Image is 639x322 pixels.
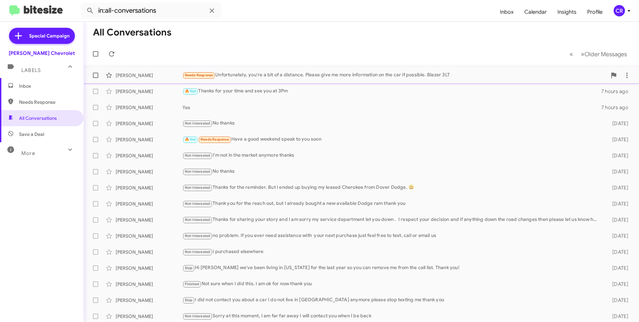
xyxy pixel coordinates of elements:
[21,67,41,73] span: Labels
[116,88,182,95] div: [PERSON_NAME]
[185,266,193,270] span: Stop
[185,202,211,206] span: Not-Interested
[185,169,211,174] span: Not-Interested
[585,51,627,58] span: Older Messages
[19,83,76,89] span: Inbox
[602,233,634,239] div: [DATE]
[185,250,211,254] span: Not-Interested
[182,136,602,143] div: Have a good weekend speak to you soon
[552,2,582,22] a: Insights
[185,89,196,93] span: 🔥 Hot
[602,249,634,255] div: [DATE]
[182,152,602,159] div: I'm not in the market anymore thanks
[116,104,182,111] div: [PERSON_NAME]
[185,314,211,318] span: Not-Interested
[19,115,57,122] span: All Conversations
[19,131,44,138] span: Save a Deal
[185,234,211,238] span: Not-Interested
[81,3,221,19] input: Search
[116,136,182,143] div: [PERSON_NAME]
[577,47,631,61] button: Next
[116,249,182,255] div: [PERSON_NAME]
[614,5,625,16] div: CR
[565,47,577,61] button: Previous
[601,104,634,111] div: 7 hours ago
[185,137,196,142] span: 🔥 Hot
[9,28,75,44] a: Special Campaign
[519,2,552,22] a: Calendar
[21,150,35,156] span: More
[201,137,229,142] span: Needs Response
[602,281,634,288] div: [DATE]
[182,232,602,240] div: no problem. If you ever need assistance with your next purchase just feel free to text, call or e...
[182,119,602,127] div: No thanks
[116,297,182,304] div: [PERSON_NAME]
[185,218,211,222] span: Not-Interested
[602,297,634,304] div: [DATE]
[182,216,602,224] div: Thanks for sharing your story and I am sorry my service department let you down . I respect your ...
[602,313,634,320] div: [DATE]
[602,184,634,191] div: [DATE]
[185,153,211,158] span: Not-Interested
[602,217,634,223] div: [DATE]
[182,71,607,79] div: Unfortunately, you're a bit of a distance. Please give me more information on the car if possible...
[185,298,193,302] span: Stop
[185,185,211,190] span: Not-Interested
[182,248,602,256] div: I purchased elsewhere
[602,152,634,159] div: [DATE]
[116,184,182,191] div: [PERSON_NAME]
[566,47,631,61] nav: Page navigation example
[185,73,213,77] span: Needs Response
[19,99,76,105] span: Needs Response
[602,168,634,175] div: [DATE]
[569,50,573,58] span: «
[185,282,200,286] span: Finished
[116,265,182,271] div: [PERSON_NAME]
[29,32,70,39] span: Special Campaign
[116,200,182,207] div: [PERSON_NAME]
[581,50,585,58] span: »
[602,120,634,127] div: [DATE]
[93,27,171,38] h1: All Conversations
[185,121,211,126] span: Not-Interested
[182,312,602,320] div: Sorry at this moment, I am far far away I will contact you when I be back
[608,5,632,16] button: CR
[182,87,601,95] div: Thanks for your time and see you at 3Pm
[116,72,182,79] div: [PERSON_NAME]
[182,264,602,272] div: Hi [PERSON_NAME] we've been living in [US_STATE] for the last year so you can remove me from the ...
[116,152,182,159] div: [PERSON_NAME]
[9,50,75,57] div: [PERSON_NAME] Chevrolet
[116,120,182,127] div: [PERSON_NAME]
[602,265,634,271] div: [DATE]
[602,136,634,143] div: [DATE]
[601,88,634,95] div: 7 hours ago
[116,233,182,239] div: [PERSON_NAME]
[116,217,182,223] div: [PERSON_NAME]
[182,184,602,191] div: Thanks for the reminder. But I ended up buying my leased Cherokee from Dover Dodge. 😃
[495,2,519,22] a: Inbox
[182,296,602,304] div: I did not contact you about a car I do not live in [GEOGRAPHIC_DATA] anymore please stop texting ...
[582,2,608,22] a: Profile
[116,281,182,288] div: [PERSON_NAME]
[116,168,182,175] div: [PERSON_NAME]
[182,280,602,288] div: Not sure when I did this. I am ok for now thank you
[182,200,602,208] div: Thank you for the reach out, but I already bought a new available Dodge ram thank you
[182,104,601,111] div: Yes
[602,200,634,207] div: [DATE]
[116,313,182,320] div: [PERSON_NAME]
[182,168,602,175] div: No thanks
